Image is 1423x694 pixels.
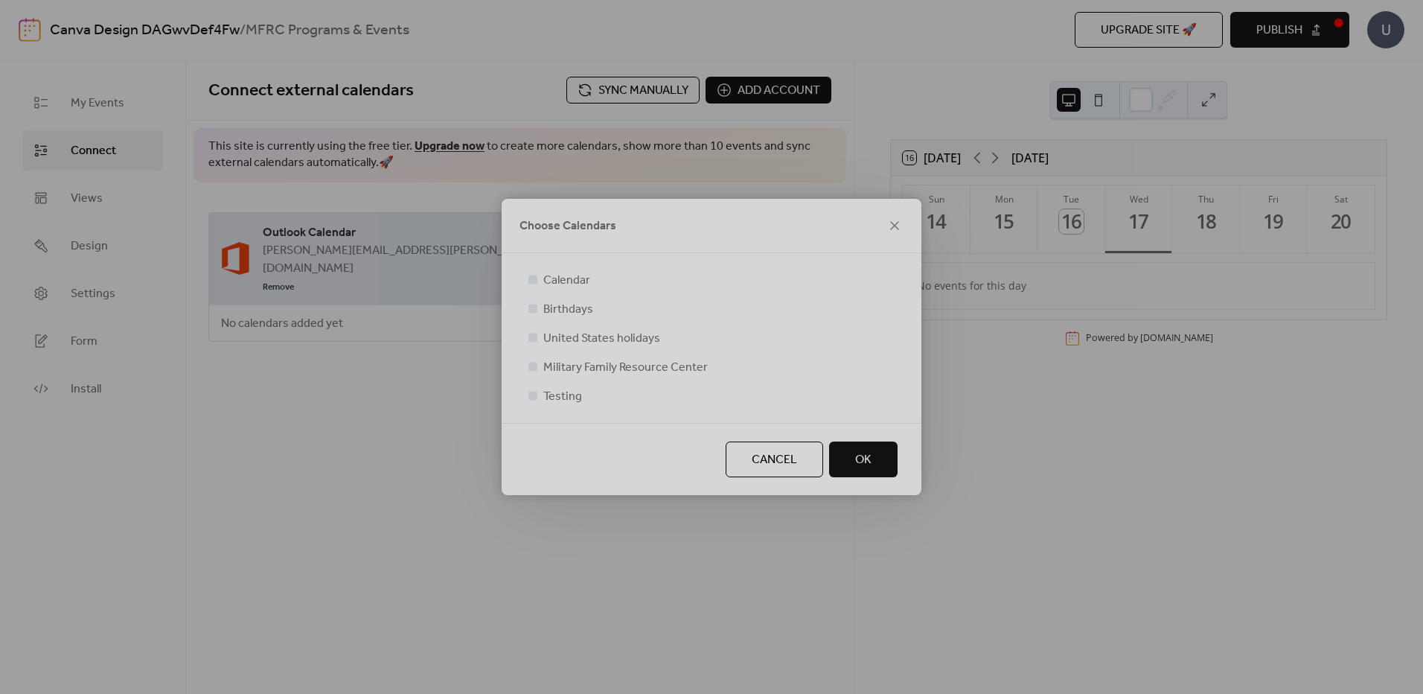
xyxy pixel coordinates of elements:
[752,451,797,469] span: Cancel
[726,442,823,477] button: Cancel
[543,330,660,348] span: United States holidays
[855,451,872,469] span: OK
[519,217,616,235] span: Choose Calendars
[543,359,708,377] span: Military Family Resource Center
[829,442,898,477] button: OK
[543,388,582,406] span: Testing
[543,301,593,319] span: Birthdays
[543,272,590,290] span: Calendar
